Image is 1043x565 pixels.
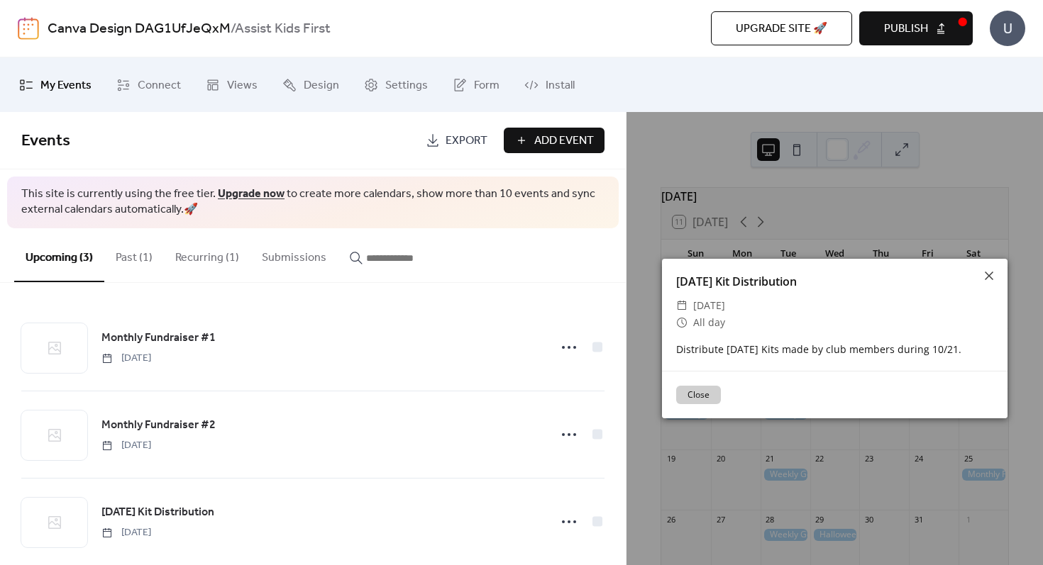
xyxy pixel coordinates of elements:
[736,21,827,38] span: Upgrade site 🚀
[990,11,1025,46] div: U
[106,63,192,106] a: Connect
[164,228,250,281] button: Recurring (1)
[676,297,688,314] div: ​
[21,125,70,157] span: Events
[415,128,498,153] a: Export
[662,273,1008,290] div: [DATE] Kit Distribution
[48,16,231,43] a: Canva Design DAG1UfJeQxM
[442,63,510,106] a: Form
[676,314,688,331] div: ​
[138,74,181,96] span: Connect
[231,16,235,43] b: /
[9,63,102,106] a: My Events
[101,438,151,453] span: [DATE]
[711,11,852,45] button: Upgrade site 🚀
[101,416,216,435] a: Monthly Fundraiser #2
[227,74,258,96] span: Views
[40,74,92,96] span: My Events
[662,342,1008,357] div: Distribute [DATE] Kits made by club members during 10/21.
[884,21,928,38] span: Publish
[385,74,428,96] span: Settings
[859,11,973,45] button: Publish
[693,314,725,331] span: All day
[101,330,216,347] span: Monthly Fundraiser #1
[693,297,725,314] span: [DATE]
[446,133,487,150] span: Export
[101,525,151,540] span: [DATE]
[304,74,339,96] span: Design
[474,74,500,96] span: Form
[195,63,268,106] a: Views
[14,228,104,282] button: Upcoming (3)
[18,17,39,40] img: logo
[250,228,338,281] button: Submissions
[676,386,721,404] button: Close
[101,504,214,521] span: [DATE] Kit Distribution
[353,63,438,106] a: Settings
[101,351,151,366] span: [DATE]
[218,183,285,205] a: Upgrade now
[21,186,605,218] span: This site is currently using the free tier. to create more calendars, show more than 10 events an...
[104,228,164,281] button: Past (1)
[514,63,585,106] a: Install
[534,133,594,150] span: Add Event
[235,16,331,43] b: Assist Kids First
[101,417,216,434] span: Monthly Fundraiser #2
[546,74,575,96] span: Install
[504,128,605,153] button: Add Event
[101,329,216,347] a: Monthly Fundraiser #1
[101,503,214,522] a: [DATE] Kit Distribution
[272,63,350,106] a: Design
